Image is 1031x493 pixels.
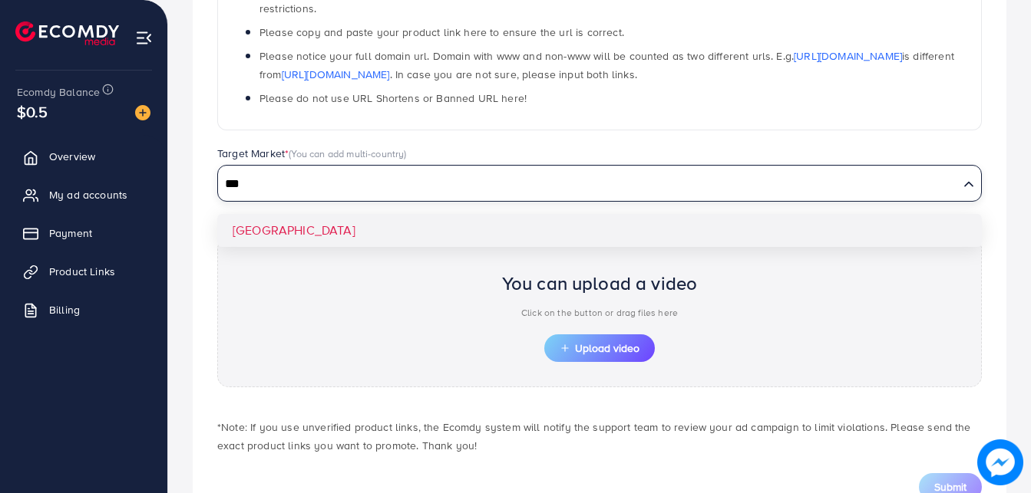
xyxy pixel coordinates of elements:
a: Overview [12,141,156,172]
a: [URL][DOMAIN_NAME] [282,67,390,82]
span: (You can add multi-country) [289,146,406,160]
div: Search for option [217,165,982,202]
button: Upload video [544,334,655,362]
img: menu [135,29,153,47]
input: Search for option [220,173,957,196]
span: Product Links [49,264,115,279]
span: Please copy and paste your product link here to ensure the url is correct. [259,25,624,40]
span: Billing [49,302,80,317]
span: Please do not use URL Shortens or Banned URL here! [259,90,527,106]
a: Payment [12,218,156,248]
label: Target Market [217,146,407,161]
span: Ecomdy Balance [17,84,100,100]
p: Click on the button or drag files here [502,304,698,322]
a: [URL][DOMAIN_NAME] [794,48,902,64]
h2: You can upload a video [502,272,698,294]
span: Overview [49,149,95,164]
a: Product Links [12,256,156,287]
img: image [977,439,1023,485]
a: Billing [12,294,156,325]
span: My ad accounts [49,187,127,202]
a: My ad accounts [12,179,156,210]
span: Please notice your full domain url. Domain with www and non-www will be counted as two different ... [259,48,954,81]
span: Payment [49,225,92,241]
li: [GEOGRAPHIC_DATA] [217,214,982,247]
img: logo [15,21,119,45]
p: *Note: If you use unverified product links, the Ecomdy system will notify the support team to rev... [217,418,982,455]
img: image [135,105,150,120]
span: $0.5 [17,100,48,123]
span: Upload video [560,343,639,353]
